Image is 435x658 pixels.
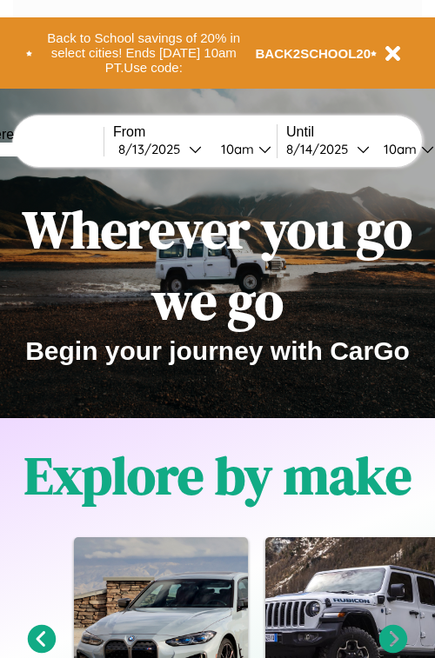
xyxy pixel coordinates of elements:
b: BACK2SCHOOL20 [256,46,371,61]
div: 8 / 14 / 2025 [286,141,357,157]
button: 8/13/2025 [113,140,207,158]
div: 10am [212,141,258,157]
div: 10am [375,141,421,157]
label: From [113,124,277,140]
h1: Explore by make [24,440,412,511]
div: 8 / 13 / 2025 [118,141,189,157]
button: 10am [207,140,277,158]
button: Back to School savings of 20% in select cities! Ends [DATE] 10am PT.Use code: [32,26,256,80]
